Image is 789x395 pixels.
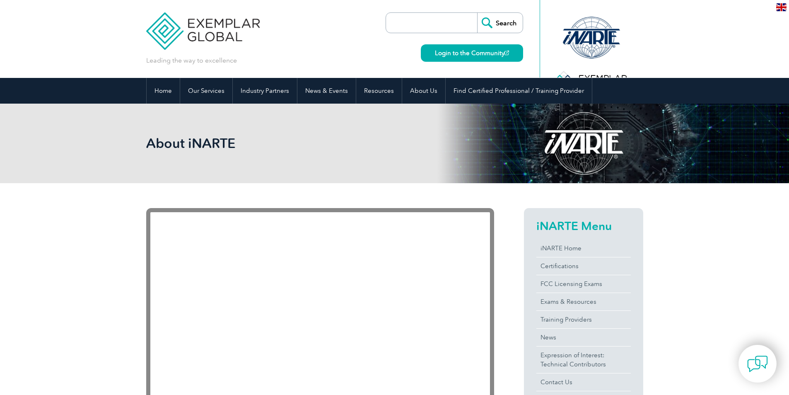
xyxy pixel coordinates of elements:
a: Find Certified Professional / Training Provider [446,78,592,104]
a: News & Events [297,78,356,104]
a: Certifications [536,257,631,275]
a: News [536,329,631,346]
a: Our Services [180,78,232,104]
input: Search [477,13,523,33]
a: Resources [356,78,402,104]
p: Leading the way to excellence [146,56,237,65]
a: Home [147,78,180,104]
img: open_square.png [504,51,509,55]
a: Expression of Interest:Technical Contributors [536,347,631,373]
a: Contact Us [536,373,631,391]
a: Login to the Community [421,44,523,62]
a: FCC Licensing Exams [536,275,631,293]
a: Exams & Resources [536,293,631,310]
a: Training Providers [536,311,631,328]
img: en [776,3,787,11]
img: contact-chat.png [747,354,768,374]
a: About Us [402,78,445,104]
a: Industry Partners [233,78,297,104]
h2: iNARTE Menu [536,219,631,233]
h2: About iNARTE [146,137,494,150]
a: iNARTE Home [536,240,631,257]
